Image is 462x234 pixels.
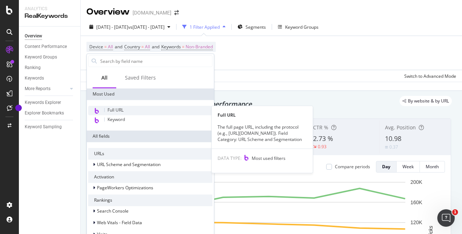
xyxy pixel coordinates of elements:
a: Ranking [25,64,75,72]
span: 10.98 [385,134,401,143]
div: 0.93 [318,144,327,150]
div: Saved Filters [125,74,156,81]
div: Rankings [88,194,212,206]
div: Compare periods [335,164,370,170]
span: Keyword [108,116,125,122]
div: Keyword Sampling [25,123,62,131]
div: Keyword Groups [285,24,319,30]
div: [DOMAIN_NAME] [133,9,171,16]
div: Activation [88,171,212,183]
span: Full URL [108,107,123,113]
span: CTR % [313,124,328,131]
div: URLs [88,148,212,160]
div: Keywords [25,74,44,82]
text: 200K [410,179,422,185]
div: legacy label [400,96,452,106]
button: Day [376,161,397,173]
a: Explorer Bookmarks [25,109,75,117]
span: URL Scheme and Segmentation [97,162,161,168]
a: Keyword Sampling [25,123,75,131]
a: Keyword Groups [25,53,75,61]
div: All fields [87,130,214,142]
div: Keyword Groups [25,53,57,61]
span: All [108,42,113,52]
span: Avg. Position [385,124,416,131]
button: Segments [235,21,269,33]
span: = [182,44,185,50]
text: 120K [410,219,422,225]
span: By website & by URL [408,99,449,103]
div: Explorer Bookmarks [25,109,64,117]
span: Most used filters [252,155,285,161]
div: Keywords Explorer [25,99,61,106]
div: arrow-right-arrow-left [174,10,179,15]
a: Content Performance [25,43,75,51]
span: Country [124,44,140,50]
a: Keywords [25,74,75,82]
span: DATA TYPE: [218,155,242,161]
span: 2.73 % [313,134,333,143]
span: Non-Branded [186,42,213,52]
span: and [115,44,122,50]
a: More Reports [25,85,68,93]
text: 160K [410,199,422,205]
div: The full page URL, including the protocol (e.g., [URL][DOMAIN_NAME]). Field Category: URL Scheme ... [212,124,313,142]
a: Keywords Explorer [25,99,75,106]
span: [DATE] - [DATE] [96,24,128,30]
div: Overview [25,32,42,40]
button: Switch to Advanced Mode [401,70,456,82]
span: PageWorkers Optimizations [97,185,153,191]
div: Week [402,164,414,170]
span: 1 [452,209,458,215]
div: Month [426,164,439,170]
iframe: Intercom live chat [437,209,455,227]
div: Full URL [212,112,313,118]
img: Equal [385,146,388,148]
button: Week [397,161,420,173]
div: 0.37 [389,144,398,150]
a: Overview [25,32,75,40]
div: More Reports [25,85,50,93]
div: Overview [86,6,130,18]
div: Switch to Advanced Mode [404,73,456,79]
div: Analytics [25,6,74,12]
div: Tooltip anchor [15,105,22,111]
button: 1 Filter Applied [179,21,228,33]
div: Day [382,164,390,170]
button: Keyword Groups [275,21,321,33]
button: [DATE] - [DATE]vs[DATE] - [DATE] [86,21,173,33]
span: vs [DATE] - [DATE] [128,24,165,30]
span: = [141,44,144,50]
span: and [152,44,159,50]
div: Most Used [87,88,214,100]
div: Content Performance [25,43,67,51]
span: Keywords [161,44,181,50]
span: Device [89,44,103,50]
div: 1 Filter Applied [190,24,220,30]
input: Search by field name [100,56,212,66]
span: Search Console [97,208,129,214]
span: All [145,42,150,52]
div: RealKeywords [25,12,74,20]
span: Web Vitals - Field Data [97,220,142,226]
div: All [101,74,108,81]
span: Segments [246,24,266,30]
div: Ranking [25,64,41,72]
span: = [104,44,107,50]
button: Month [420,161,445,173]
